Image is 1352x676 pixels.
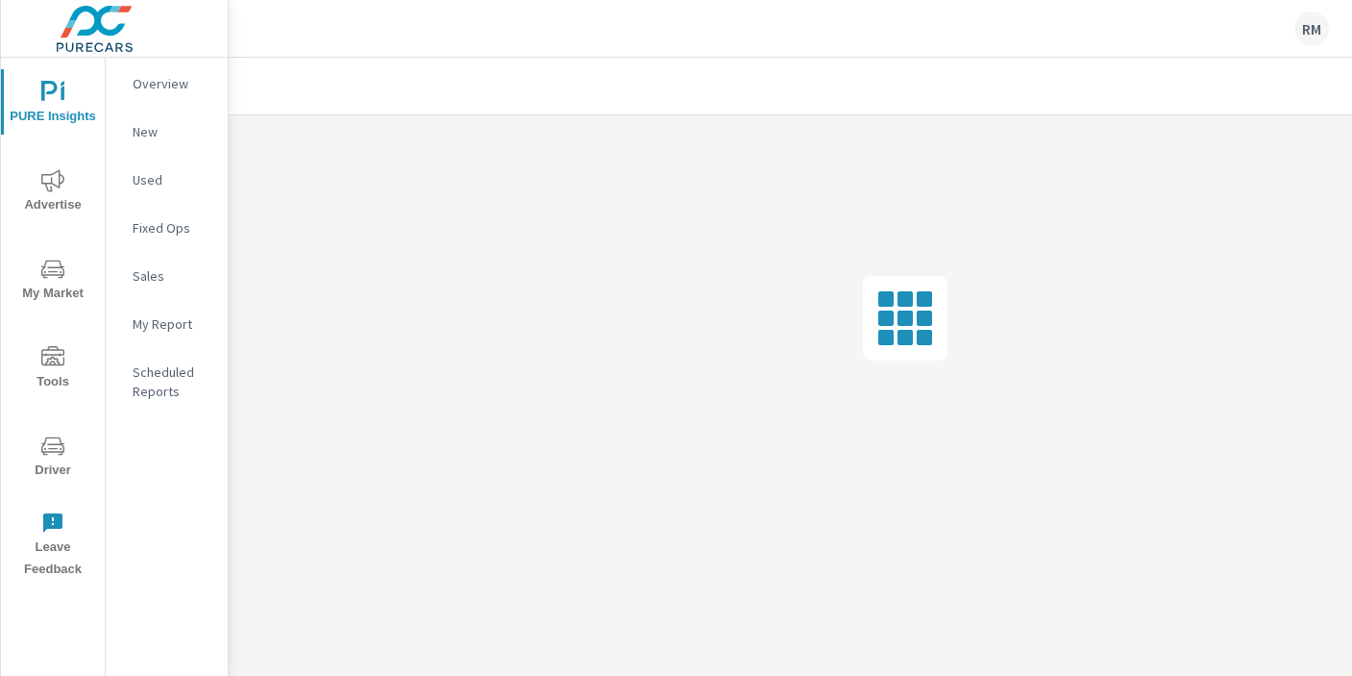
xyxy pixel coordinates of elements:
div: RM [1294,12,1329,46]
div: My Report [106,310,228,338]
p: Fixed Ops [133,218,212,238]
p: Scheduled Reports [133,363,212,401]
span: PURE Insights [7,81,99,128]
div: Used [106,165,228,194]
span: Leave Feedback [7,512,99,581]
div: Fixed Ops [106,213,228,242]
div: Sales [106,262,228,290]
div: New [106,117,228,146]
span: Driver [7,435,99,482]
p: Overview [133,74,212,93]
div: Scheduled Reports [106,358,228,406]
p: Sales [133,266,212,286]
p: My Report [133,314,212,334]
span: Tools [7,346,99,393]
span: Advertise [7,169,99,216]
span: My Market [7,258,99,305]
p: New [133,122,212,141]
p: Used [133,170,212,189]
div: nav menu [1,58,105,588]
div: Overview [106,69,228,98]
